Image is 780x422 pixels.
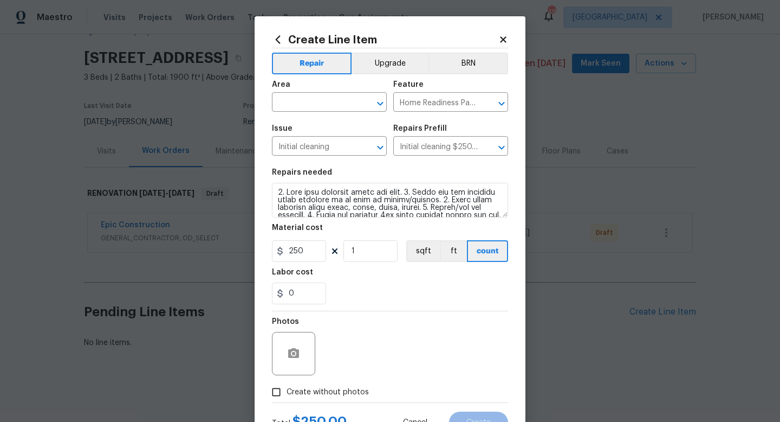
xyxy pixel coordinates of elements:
[272,81,290,88] h5: Area
[393,81,424,88] h5: Feature
[272,125,292,132] h5: Issue
[272,169,332,176] h5: Repairs needed
[428,53,508,74] button: BRN
[373,140,388,155] button: Open
[287,387,369,398] span: Create without photos
[494,96,509,111] button: Open
[406,240,440,262] button: sqft
[393,125,447,132] h5: Repairs Prefill
[272,318,299,325] h5: Photos
[272,268,313,276] h5: Labor cost
[440,240,467,262] button: ft
[467,240,508,262] button: count
[373,96,388,111] button: Open
[272,34,498,46] h2: Create Line Item
[352,53,429,74] button: Upgrade
[272,183,508,218] textarea: 2. Lore ipsu dolorsit ametc adi elit. 3. Seddo eiu tem incididu utlab etdolore ma al enim ad mini...
[272,53,352,74] button: Repair
[272,224,323,232] h5: Material cost
[494,140,509,155] button: Open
